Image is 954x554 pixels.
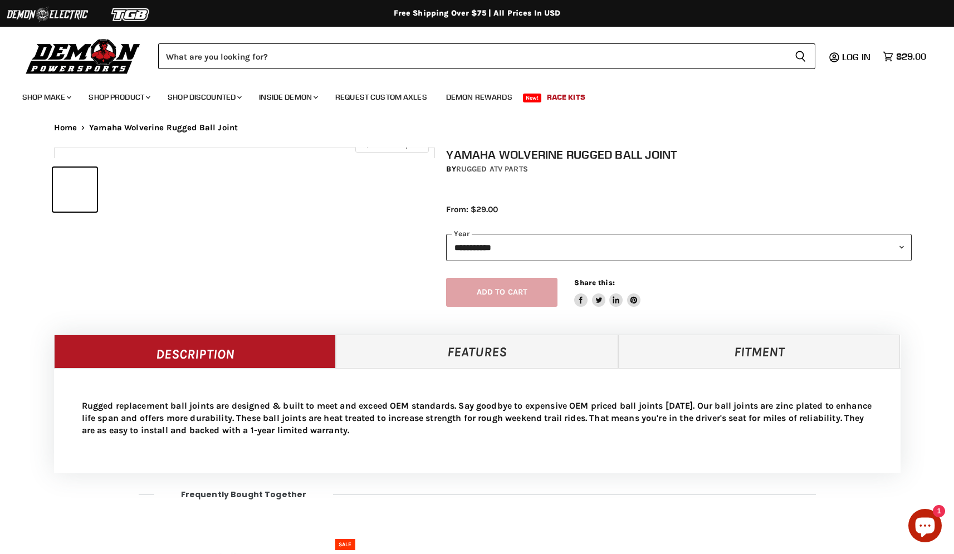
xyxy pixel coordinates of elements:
span: $29.00 [896,51,926,62]
button: IMAGE thumbnail [53,168,97,212]
span: Frequently bought together [154,490,334,499]
h1: Yamaha Wolverine Rugged Ball Joint [446,148,912,161]
a: $29.00 [877,48,932,65]
a: Shop Discounted [159,86,248,109]
a: Shop Make [14,86,78,109]
select: year [446,234,912,261]
button: Search [786,43,815,69]
p: Rugged replacement ball joints are designed & built to meet and exceed OEM standards. Say goodbye... [82,400,873,437]
span: New! [523,94,542,102]
span: Share this: [574,278,614,287]
span: Log in [842,51,870,62]
div: by [446,163,912,175]
img: TGB Logo 2 [89,4,173,25]
nav: Breadcrumbs [32,123,923,133]
a: Log in [837,52,877,62]
img: Demon Electric Logo 2 [6,4,89,25]
a: Description [54,335,336,368]
aside: Share this: [574,278,640,307]
a: Features [336,335,618,368]
span: SALE [339,541,351,548]
span: Click to expand [361,140,423,149]
inbox-online-store-chat: Shopify online store chat [905,509,945,545]
span: Yamaha Wolverine Rugged Ball Joint [89,123,238,133]
a: Shop Product [80,86,157,109]
a: Race Kits [539,86,594,109]
a: Fitment [618,335,901,368]
input: Search [158,43,786,69]
a: Demon Rewards [438,86,521,109]
ul: Main menu [14,81,923,109]
img: Demon Powersports [22,36,144,76]
a: Request Custom Axles [327,86,436,109]
a: Inside Demon [251,86,325,109]
form: Product [158,43,815,69]
a: Rugged ATV Parts [456,164,528,174]
div: Free Shipping Over $75 | All Prices In USD [32,8,923,18]
span: From: $29.00 [446,204,498,214]
a: Home [54,123,77,133]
